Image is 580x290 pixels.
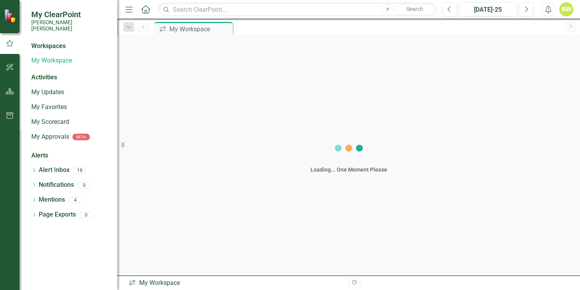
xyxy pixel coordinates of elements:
[128,279,343,288] div: My Workspace
[169,24,231,34] div: My Workspace
[74,167,86,174] div: 18
[72,134,90,140] div: BETA
[31,132,69,141] a: My Approvals
[31,73,110,82] div: Activities
[459,2,517,16] button: [DATE]-25
[39,195,65,204] a: Mentions
[462,5,514,14] div: [DATE]-25
[78,182,90,188] div: 0
[31,103,110,112] a: My Favorites
[4,9,18,23] img: ClearPoint Strategy
[311,166,387,174] div: Loading... One Moment Please
[31,88,110,97] a: My Updates
[31,56,110,65] a: My Workspace
[80,211,92,218] div: 0
[31,10,110,19] span: My ClearPoint
[31,118,110,127] a: My Scorecard
[158,3,436,16] input: Search ClearPoint...
[69,197,81,203] div: 4
[406,6,423,12] span: Search
[39,166,70,175] a: Alert Inbox
[31,151,110,160] div: Alerts
[559,2,573,16] button: NW
[39,181,74,190] a: Notifications
[31,19,110,32] small: [PERSON_NAME] [PERSON_NAME]
[395,4,435,15] button: Search
[31,42,66,51] div: Workspaces
[39,210,76,219] a: Page Exports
